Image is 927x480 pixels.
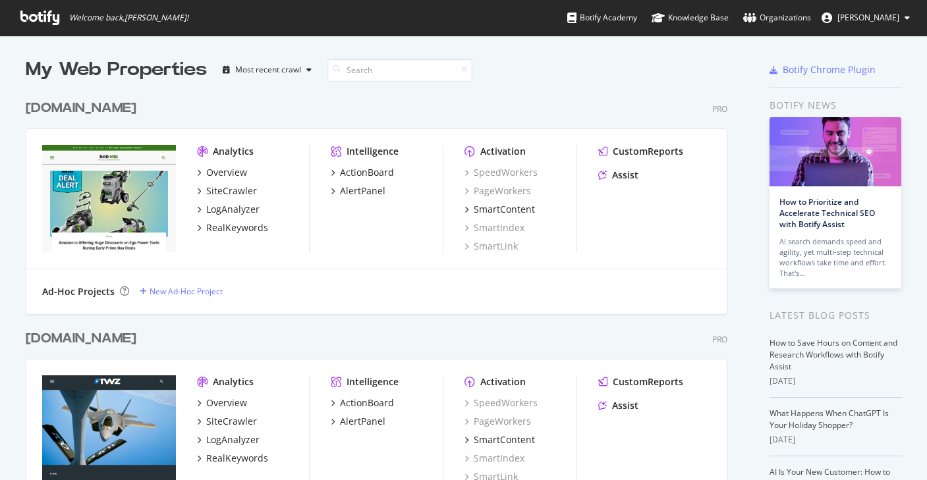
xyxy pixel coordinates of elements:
[770,434,902,446] div: [DATE]
[612,399,638,412] div: Assist
[340,415,385,428] div: AlertPanel
[464,415,531,428] a: PageWorkers
[206,203,260,216] div: LogAnalyzer
[837,12,899,23] span: Pavel Nebolsin
[217,59,317,80] button: Most recent crawl
[480,375,526,388] div: Activation
[197,433,260,446] a: LogAnalyzer
[464,396,538,410] a: SpeedWorkers
[598,375,683,388] a: CustomReports
[213,145,254,158] div: Analytics
[197,452,268,465] a: RealKeywords
[464,433,535,446] a: SmartContent
[69,13,188,23] span: Welcome back, [PERSON_NAME] !
[197,221,268,234] a: RealKeywords
[598,145,683,158] a: CustomReports
[26,57,207,83] div: My Web Properties
[340,396,394,410] div: ActionBoard
[464,240,518,253] a: SmartLink
[598,399,638,412] a: Assist
[464,221,524,234] a: SmartIndex
[743,11,811,24] div: Organizations
[327,59,472,82] input: Search
[340,184,385,198] div: AlertPanel
[770,308,902,323] div: Latest Blog Posts
[770,375,902,387] div: [DATE]
[598,169,638,182] a: Assist
[770,117,901,186] img: How to Prioritize and Accelerate Technical SEO with Botify Assist
[340,166,394,179] div: ActionBoard
[464,452,524,465] a: SmartIndex
[26,329,136,348] div: [DOMAIN_NAME]
[197,166,247,179] a: Overview
[206,166,247,179] div: Overview
[770,337,897,372] a: How to Save Hours on Content and Research Workflows with Botify Assist
[464,203,535,216] a: SmartContent
[206,396,247,410] div: Overview
[26,99,142,118] a: [DOMAIN_NAME]
[26,329,142,348] a: [DOMAIN_NAME]
[331,166,394,179] a: ActionBoard
[779,196,875,230] a: How to Prioritize and Accelerate Technical SEO with Botify Assist
[331,184,385,198] a: AlertPanel
[206,433,260,446] div: LogAnalyzer
[712,103,727,115] div: Pro
[567,11,637,24] div: Botify Academy
[770,98,902,113] div: Botify news
[235,66,301,74] div: Most recent crawl
[612,169,638,182] div: Assist
[206,415,257,428] div: SiteCrawler
[783,63,876,76] div: Botify Chrome Plugin
[480,145,526,158] div: Activation
[150,286,223,297] div: New Ad-Hoc Project
[347,375,399,388] div: Intelligence
[770,408,889,431] a: What Happens When ChatGPT Is Your Holiday Shopper?
[42,285,115,298] div: Ad-Hoc Projects
[464,166,538,179] a: SpeedWorkers
[613,145,683,158] div: CustomReports
[197,396,247,410] a: Overview
[140,286,223,297] a: New Ad-Hoc Project
[347,145,399,158] div: Intelligence
[652,11,729,24] div: Knowledge Base
[197,415,257,428] a: SiteCrawler
[213,375,254,388] div: Analytics
[474,203,535,216] div: SmartContent
[770,63,876,76] a: Botify Chrome Plugin
[613,375,683,388] div: CustomReports
[42,145,176,252] img: bobvila.com
[474,433,535,446] div: SmartContent
[331,415,385,428] a: AlertPanel
[26,99,136,118] div: [DOMAIN_NAME]
[206,452,268,465] div: RealKeywords
[811,7,920,28] button: [PERSON_NAME]
[712,334,727,345] div: Pro
[206,221,268,234] div: RealKeywords
[464,184,531,198] a: PageWorkers
[206,184,257,198] div: SiteCrawler
[779,236,891,279] div: AI search demands speed and agility, yet multi-step technical workflows take time and effort. Tha...
[197,184,257,198] a: SiteCrawler
[331,396,394,410] a: ActionBoard
[197,203,260,216] a: LogAnalyzer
